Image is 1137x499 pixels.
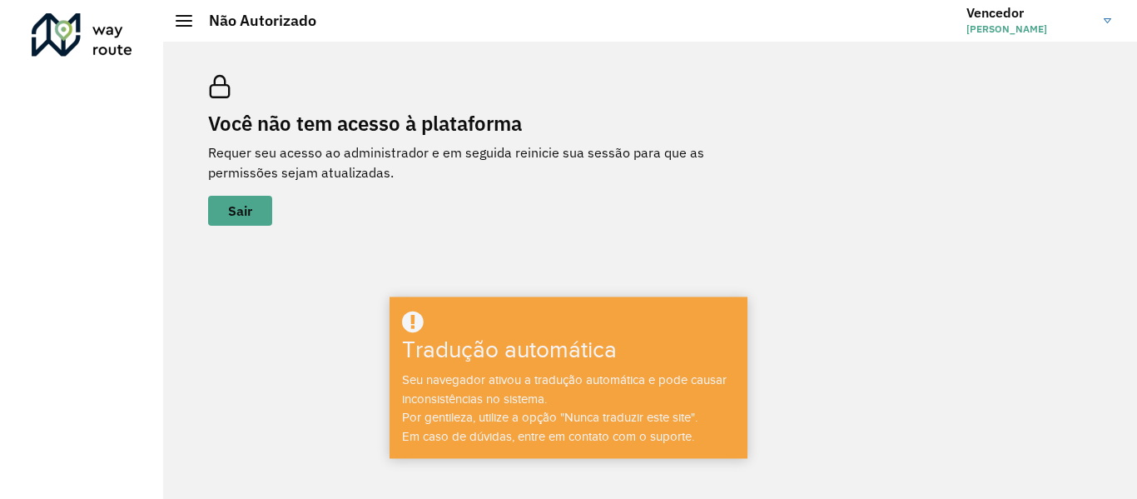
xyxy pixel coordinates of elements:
font: [PERSON_NAME] [966,22,1047,35]
font: Não Autorizado [209,11,316,30]
font: Sair [228,202,252,219]
font: Seu navegador ativou a tradução automática e pode causar inconsistências no sistema. [402,373,727,406]
font: Por gentileza, utilize a opção "Nunca traduzir este site". [402,411,698,424]
font: Você não tem acesso à plataforma [208,110,522,137]
font: Em caso de dúvidas, entre em contato com o suporte. [402,430,694,443]
font: Tradução automática [402,337,617,363]
button: botão [208,196,272,226]
font: Requer seu acesso ao administrador e em seguida reinicie sua sessão para que as permissões sejam ... [208,144,704,181]
font: Vencedor [966,4,1024,21]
